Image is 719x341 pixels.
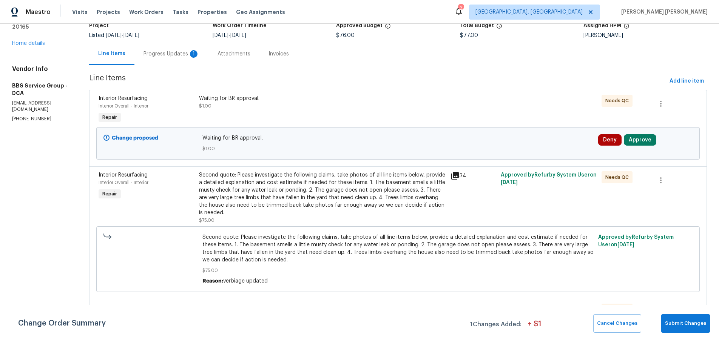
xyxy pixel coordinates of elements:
a: Home details [12,41,45,46]
span: Geo Assignments [236,8,285,16]
h4: Vendor Info [12,65,71,73]
span: $75.00 [199,218,214,223]
span: Waiting for BR approval. [202,134,594,142]
span: [DATE] [230,33,246,38]
h5: Total Budget [460,23,494,28]
div: Waiting for BR approval. [199,95,446,102]
span: verbiage updated [223,278,268,284]
span: Reason: [202,278,223,284]
span: Add line item [670,77,704,86]
h5: BBS Service Group - DCA [12,82,71,97]
span: [PERSON_NAME] [PERSON_NAME] [618,8,708,16]
span: Projects [97,8,120,16]
b: Change proposed [112,135,158,141]
div: [PERSON_NAME] [583,33,707,38]
span: Approved by Refurby System User on [598,235,674,247]
span: Second quote: Please investigate the following claims, take photos of all line items below, provi... [202,233,594,264]
span: - [106,33,139,38]
span: Interior Overall - Interior [99,180,148,185]
span: Repair [99,114,120,121]
span: $1.00 [199,104,211,108]
span: Tasks [173,9,188,15]
span: Listed [89,33,139,38]
button: Submit Changes [661,314,710,333]
div: Waiting for BR approval. [199,304,446,311]
span: The hpm assigned to this work order. [623,23,630,33]
div: Second quote: Please investigate the following claims, take photos of all line items below, provi... [199,171,446,217]
span: $75.00 [202,267,594,274]
button: Deny [598,134,622,146]
div: Progress Updates [143,50,199,58]
button: Add line item [667,74,707,88]
span: [DATE] [617,242,634,247]
span: The total cost of line items that have been proposed by Opendoor. This sum includes line items th... [496,23,502,33]
h5: Project [89,23,109,28]
p: [EMAIL_ADDRESS][DOMAIN_NAME] [12,100,71,113]
span: Repair [99,190,120,198]
div: Attachments [218,50,250,58]
div: 34 [451,171,496,180]
span: + $ 1 [528,320,542,333]
span: $1.00 [202,145,594,152]
span: Line Items [89,74,667,88]
span: Properties [197,8,227,16]
button: Cancel Changes [593,314,641,333]
div: 1 [190,50,197,58]
span: [DATE] [106,33,122,38]
span: Needs QC [605,97,632,104]
span: Needs QC [605,174,632,181]
span: 1 Changes Added: [470,317,522,333]
span: Visits [72,8,88,16]
span: Approved by Refurby System User on [501,172,597,185]
h5: Assigned HPM [583,23,621,28]
span: Work Orders [129,8,164,16]
span: Interior Resurfacing [99,96,148,101]
span: Interior Overall - Interior [99,104,148,108]
button: Approve [624,134,656,146]
span: Submit Changes [665,319,706,328]
div: 2 [458,5,463,12]
span: [GEOGRAPHIC_DATA], [GEOGRAPHIC_DATA] [475,8,583,16]
h5: Work Order Timeline [213,23,267,28]
h5: Approved Budget [336,23,383,28]
span: Cancel Changes [597,319,637,328]
span: [DATE] [501,180,518,185]
div: Invoices [268,50,289,58]
span: - [213,33,246,38]
span: Interior Resurfacing [99,172,148,178]
span: $76.00 [336,33,355,38]
span: Change Order Summary [18,314,106,333]
span: $77.00 [460,33,478,38]
span: The total cost of line items that have been approved by both Opendoor and the Trade Partner. This... [385,23,391,33]
p: [PHONE_NUMBER] [12,116,71,122]
span: [DATE] [123,33,139,38]
span: Maestro [26,8,51,16]
span: [DATE] [213,33,228,38]
div: Line Items [98,50,125,57]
